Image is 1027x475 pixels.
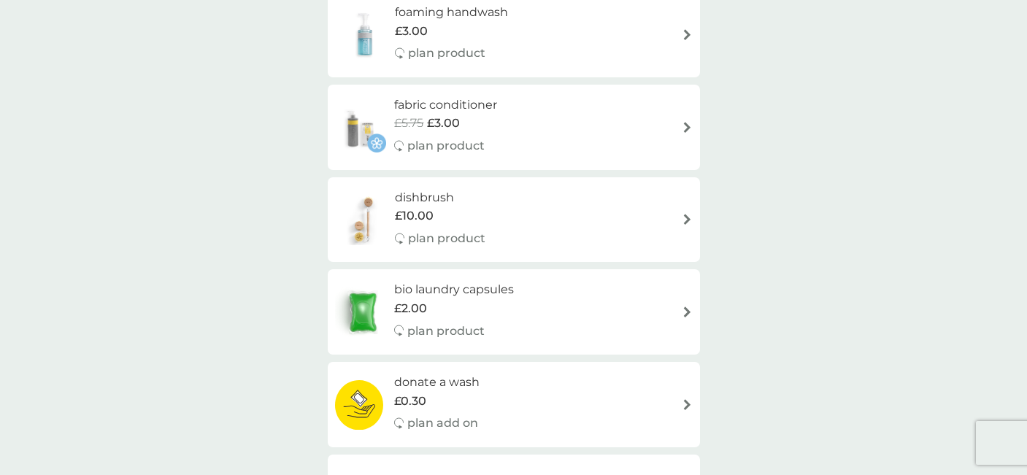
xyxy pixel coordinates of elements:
h6: bio laundry capsules [394,280,514,299]
img: arrow right [682,399,693,410]
p: plan product [407,322,485,341]
img: dishbrush [335,194,395,245]
img: arrow right [682,29,693,40]
h6: foaming handwash [395,3,508,22]
span: £3.00 [395,22,428,41]
span: £3.00 [427,114,460,133]
p: plan add on [407,414,478,433]
p: plan product [407,136,485,155]
h6: fabric conditioner [394,96,497,115]
img: foaming handwash [335,9,395,60]
p: plan product [408,229,485,248]
img: bio laundry capsules [335,287,391,338]
h6: donate a wash [394,373,480,392]
img: arrow right [682,214,693,225]
img: arrow right [682,306,693,317]
span: £0.30 [394,392,426,411]
img: donate a wash [335,379,384,430]
img: arrow right [682,122,693,133]
h6: dishbrush [395,188,485,207]
span: £10.00 [395,206,434,225]
span: £5.75 [394,114,423,133]
img: fabric conditioner [335,101,386,152]
p: plan product [408,44,485,63]
span: £2.00 [394,299,427,318]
